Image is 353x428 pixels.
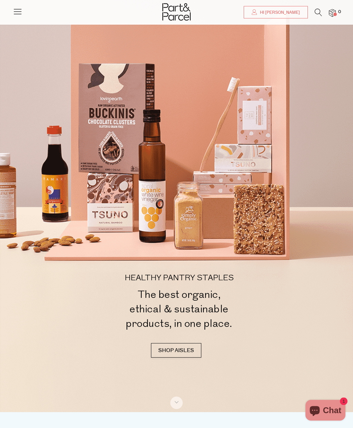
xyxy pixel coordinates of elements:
inbox-online-store-chat: Shopify online store chat [303,400,347,422]
span: Hi [PERSON_NAME] [258,10,300,16]
a: Hi [PERSON_NAME] [244,6,308,19]
img: Part&Parcel [162,3,191,21]
span: 0 [336,9,343,15]
h2: The best organic, ethical & sustainable products, in one place. [10,288,348,331]
a: SHOP AISLES [151,343,201,358]
p: HEALTHY PANTRY STAPLES [10,261,348,283]
a: 0 [329,9,336,17]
